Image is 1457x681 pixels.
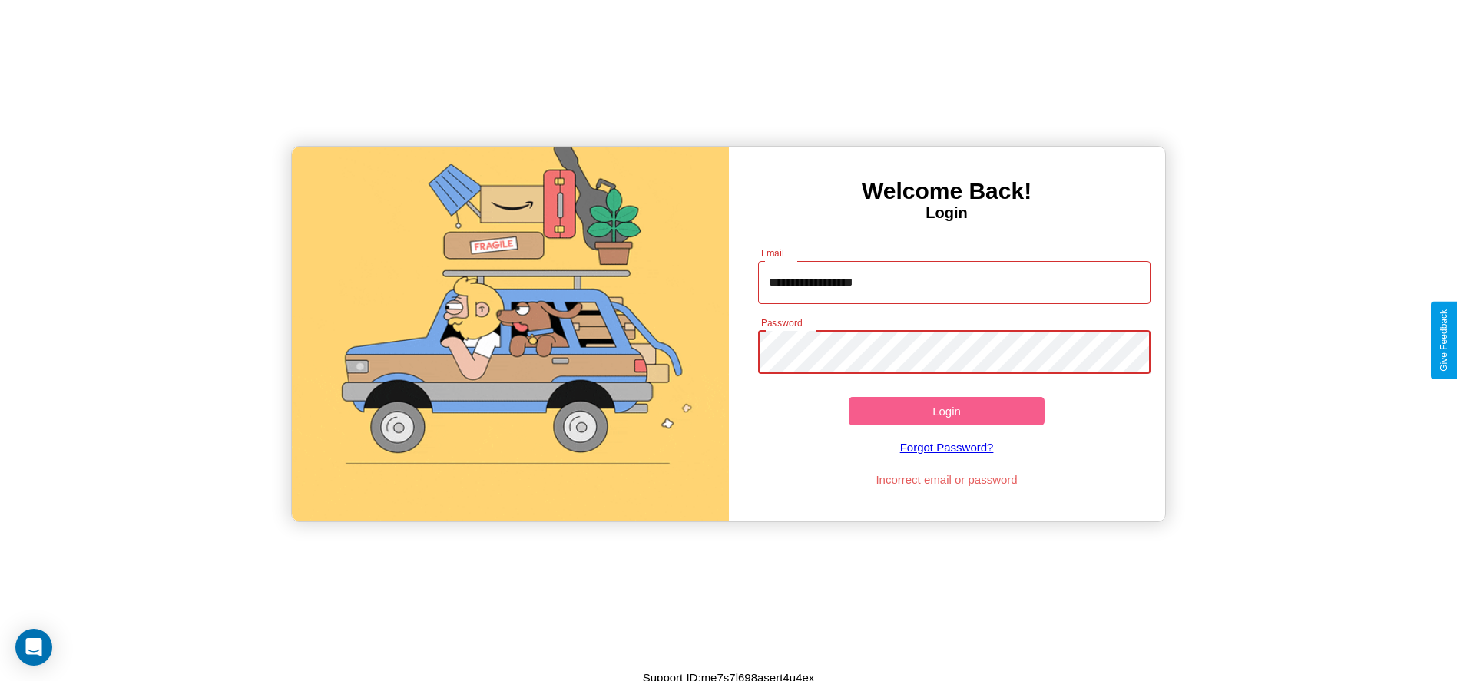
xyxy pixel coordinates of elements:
h3: Welcome Back! [729,178,1165,204]
button: Login [849,397,1045,425]
img: gif [292,147,728,521]
a: Forgot Password? [750,425,1143,469]
div: Open Intercom Messenger [15,629,52,666]
p: Incorrect email or password [750,469,1143,490]
label: Password [761,316,802,329]
h4: Login [729,204,1165,222]
label: Email [761,246,785,260]
div: Give Feedback [1439,309,1449,372]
